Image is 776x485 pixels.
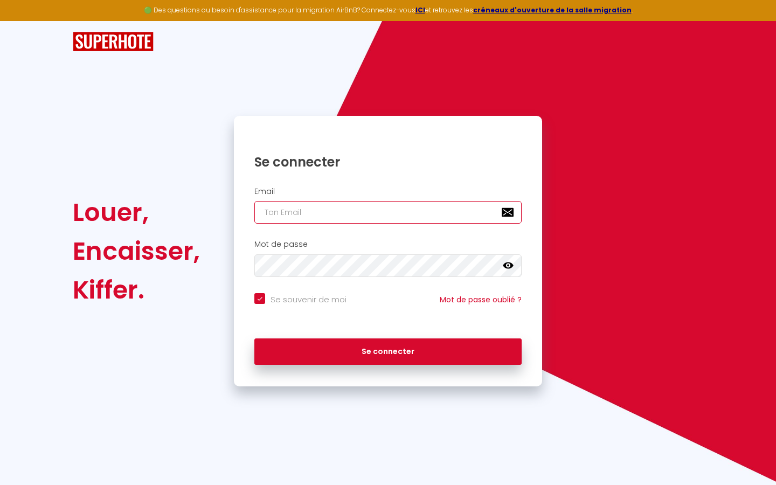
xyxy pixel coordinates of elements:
[254,338,522,365] button: Se connecter
[9,4,41,37] button: Ouvrir le widget de chat LiveChat
[73,193,200,232] div: Louer,
[473,5,632,15] a: créneaux d'ouverture de la salle migration
[73,232,200,271] div: Encaisser,
[254,240,522,249] h2: Mot de passe
[254,187,522,196] h2: Email
[73,32,154,52] img: SuperHote logo
[440,294,522,305] a: Mot de passe oublié ?
[415,5,425,15] a: ICI
[254,154,522,170] h1: Se connecter
[254,201,522,224] input: Ton Email
[73,271,200,309] div: Kiffer.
